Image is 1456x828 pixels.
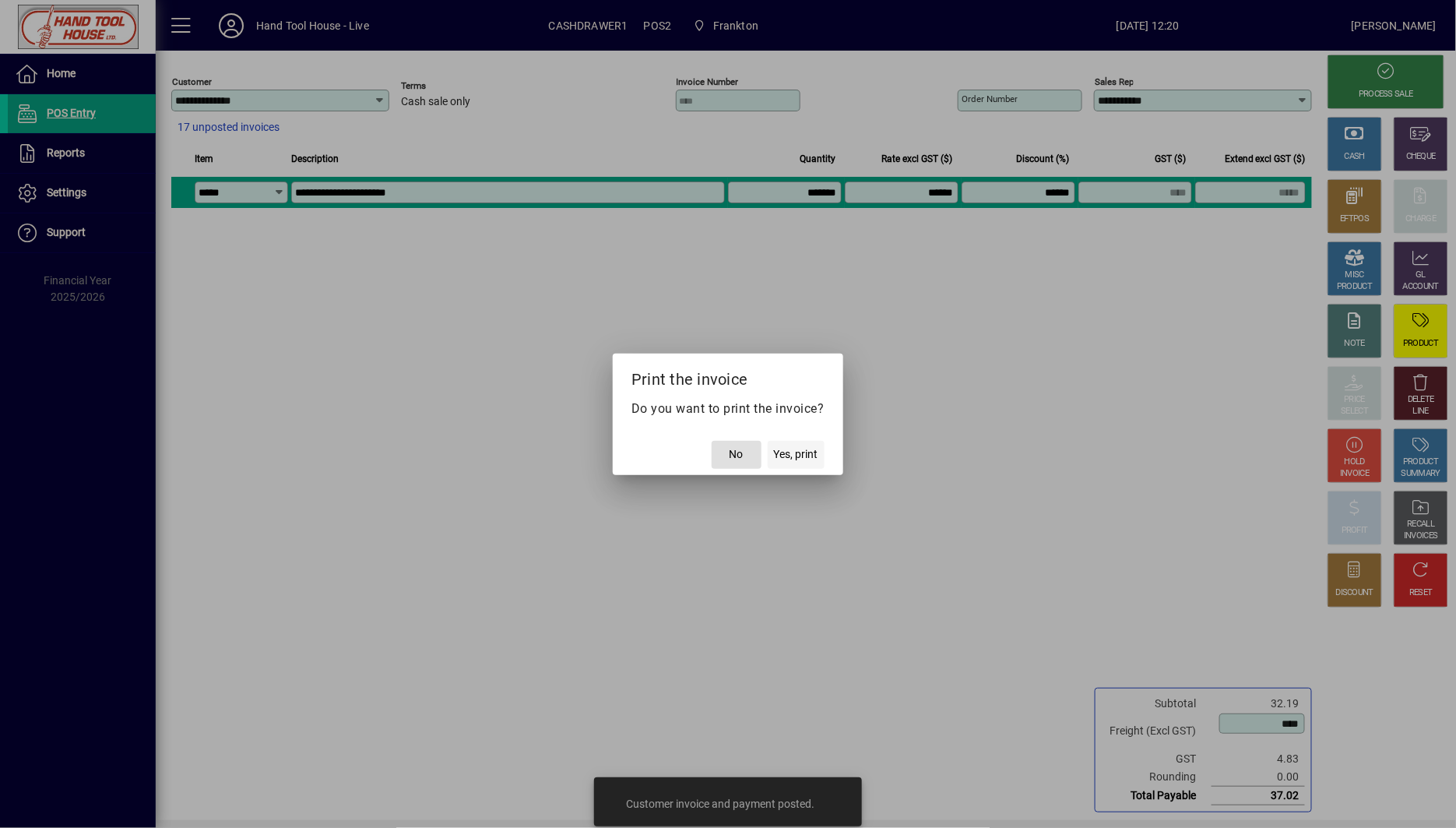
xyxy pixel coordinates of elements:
h2: Print the invoice [613,354,843,399]
p: Do you want to print the invoice? [631,400,825,418]
span: No [730,446,744,463]
span: Yes, print [774,446,818,463]
button: Yes, print [768,441,825,469]
button: No [712,441,761,469]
